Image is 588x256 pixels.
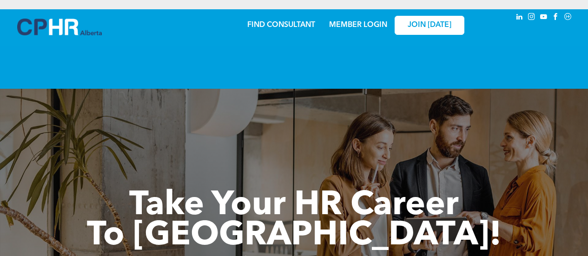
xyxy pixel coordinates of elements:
[87,219,502,253] span: To [GEOGRAPHIC_DATA]!
[539,12,549,24] a: youtube
[129,189,459,223] span: Take Your HR Career
[408,21,451,30] span: JOIN [DATE]
[551,12,561,24] a: facebook
[527,12,537,24] a: instagram
[395,16,464,35] a: JOIN [DATE]
[515,12,525,24] a: linkedin
[247,21,315,29] a: FIND CONSULTANT
[17,19,102,35] img: A blue and white logo for cp alberta
[329,21,387,29] a: MEMBER LOGIN
[563,12,573,24] a: Social network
